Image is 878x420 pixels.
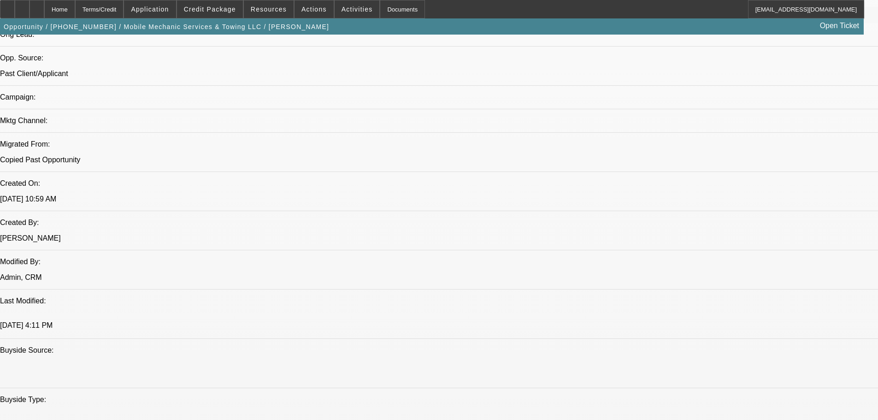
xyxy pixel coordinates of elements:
[131,6,169,13] span: Application
[124,0,176,18] button: Application
[184,6,236,13] span: Credit Package
[335,0,380,18] button: Activities
[342,6,373,13] span: Activities
[4,23,329,30] span: Opportunity / [PHONE_NUMBER] / Mobile Mechanic Services & Towing LLC / [PERSON_NAME]
[177,0,243,18] button: Credit Package
[244,0,294,18] button: Resources
[251,6,287,13] span: Resources
[295,0,334,18] button: Actions
[816,18,863,34] a: Open Ticket
[301,6,327,13] span: Actions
